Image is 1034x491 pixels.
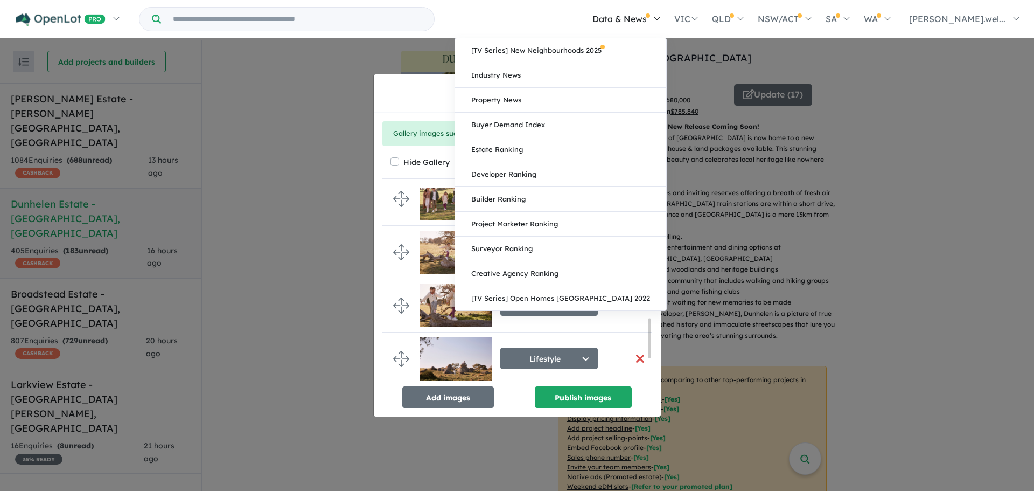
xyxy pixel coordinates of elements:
button: Publish images [535,386,632,408]
img: drag.svg [393,191,409,207]
img: drag.svg [393,244,409,260]
img: Dunhelen%20Estate%20-%20Greenvale___1734392855.jpg [420,231,492,274]
a: Surveyor Ranking [455,237,666,261]
label: Hide Gallery [403,155,450,170]
a: Developer Ranking [455,162,666,187]
a: Industry News [455,63,666,88]
a: [TV Series] Open Homes [GEOGRAPHIC_DATA] 2022 [455,286,666,310]
img: Dunhelen%20Estate%20-%20Greenvale___1734392576_0.jpg [420,177,492,220]
a: [TV Series] New Neighbourhoods 2025 [455,38,666,63]
img: drag.svg [393,298,409,314]
img: drag.svg [393,351,409,367]
a: Property News [455,88,666,113]
img: Dunhelen%20Estate%20-%20Greenvale___1722557598.jpg [420,284,492,327]
input: Try estate name, suburb, builder or developer [163,8,432,31]
h5: Re-order images [382,83,638,99]
button: Lifestyle [500,348,598,369]
button: Add images [402,386,494,408]
a: Project Marketer Ranking [455,212,666,237]
a: Estate Ranking [455,137,666,162]
a: Builder Ranking [455,187,666,212]
span: [PERSON_NAME].wel... [909,13,1005,24]
img: Dunhelen%20Estate%20-%20Greenvale___1734392856.jpg [420,337,492,381]
a: Buyer Demand Index [455,113,666,137]
img: Openlot PRO Logo White [16,13,106,26]
div: Gallery images successfully saved. [393,128,641,140]
a: Creative Agency Ranking [455,261,666,286]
